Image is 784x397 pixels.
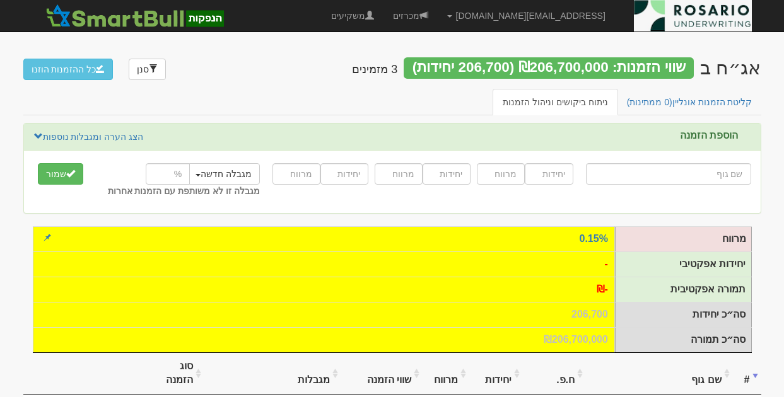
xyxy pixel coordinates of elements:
[586,163,751,185] input: שם גוף
[493,89,618,115] a: ניתוח ביקושים וניהול הזמנות
[33,251,615,277] td: יחידות אפקטיבי
[204,353,341,395] th: מגבלות: activate to sort column ascending
[700,57,761,78] div: דניאל פקדונות בע"מ - אג״ח (ב) - הנפקה לציבור
[615,327,751,352] td: סה״כ תמורה
[525,163,573,185] input: יחידות
[42,3,228,28] img: SmartBull Logo
[352,64,397,76] h4: 3 מזמינים
[272,163,320,185] input: מרווח
[33,277,615,302] td: תמורה אפקטיבית
[146,163,190,185] input: %
[341,353,423,395] th: שווי הזמנה: activate to sort column ascending
[615,227,751,252] td: מרווח
[477,163,525,185] input: מרווח
[108,185,260,197] label: מגבלה זו לא משותפת עם הזמנות אחרות
[146,353,205,395] th: סוג הזמנה: activate to sort column ascending
[615,252,751,277] td: יחידות אפקטיבי
[375,163,423,185] input: מרווח
[423,353,469,395] th: מרווח: activate to sort column ascending
[404,57,694,79] div: שווי הזמנות: ₪206,700,000 (206,700 יחידות)
[586,353,732,395] th: שם גוף: activate to sort column ascending
[187,163,260,185] button: מגבלה חדשה
[38,163,83,185] button: שמור
[33,302,615,327] td: סה״כ יחידות
[320,163,368,185] input: יחידות
[580,233,608,244] a: 0.15%
[733,353,761,395] th: #: activate to sort column ascending
[627,97,672,107] span: (0 ממתינות)
[129,59,166,80] a: סנן
[33,327,615,352] td: סה״כ תמורה
[469,353,523,395] th: יחידות: activate to sort column ascending
[423,163,471,185] input: יחידות
[615,302,751,327] td: סה״כ יחידות
[615,277,751,302] td: תמורה אפקטיבית
[33,130,144,144] a: הצג הערה ומגבלות נוספות
[617,89,763,115] a: קליטת הזמנות אונליין(0 ממתינות)
[23,59,114,80] button: כל ההזמנות הוזנו
[680,130,738,141] label: הוספת הזמנה
[523,353,586,395] th: ח.פ.: activate to sort column ascending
